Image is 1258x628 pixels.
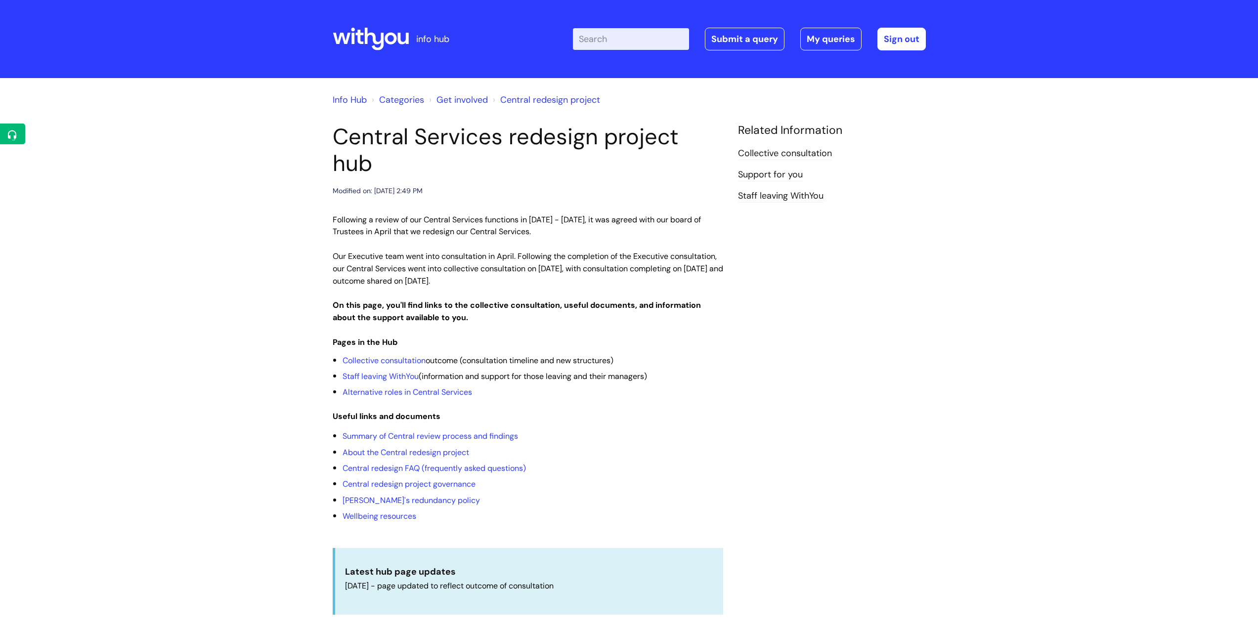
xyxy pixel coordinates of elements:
[500,94,600,106] a: Central redesign project
[333,337,397,347] strong: Pages in the Hub
[343,355,426,366] a: Collective consultation
[343,495,480,505] a: [PERSON_NAME]'s redundancy policy
[738,147,832,160] a: Collective consultation
[705,28,784,50] a: Submit a query
[343,447,469,458] a: About the Central redesign project
[333,214,701,237] span: Following a review of our Central Services functions in [DATE] - [DATE], it was agreed with our b...
[416,31,449,47] p: info hub
[345,566,456,578] strong: Latest hub page updates
[343,387,472,397] a: Alternative roles in Central Services
[343,431,518,441] a: Summary of Central review process and findings
[333,185,423,197] div: Modified on: [DATE] 2:49 PM
[333,94,367,106] a: Info Hub
[343,371,647,381] span: (information and support for those leaving and their managers)
[343,463,526,473] a: Central redesign FAQ (frequently asked questions)
[738,190,824,203] a: Staff leaving WithYou
[800,28,862,50] a: My queries
[436,94,488,106] a: Get involved
[738,124,926,137] h4: Related Information
[343,479,476,489] a: Central redesign project governance
[573,28,926,50] div: | -
[343,355,613,366] span: outcome (consultation timeline and new structures)
[333,411,440,421] strong: Useful links and documents
[333,124,723,177] h1: Central Services redesign project hub
[490,92,600,108] li: Central redesign project
[877,28,926,50] a: Sign out
[333,300,701,323] strong: On this page, you'll find links to the collective consultation, useful documents, and information...
[738,168,803,181] a: Support for you
[427,92,488,108] li: Get involved
[333,251,723,286] span: Our Executive team went into consultation in April. Following the completion of the Executive con...
[343,371,419,381] a: Staff leaving WithYou
[345,581,554,591] span: [DATE] - page updated to reflect outcome of consultation
[573,28,689,50] input: Search
[369,92,424,108] li: Solution home
[379,94,424,106] a: Categories
[343,511,416,521] a: Wellbeing resources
